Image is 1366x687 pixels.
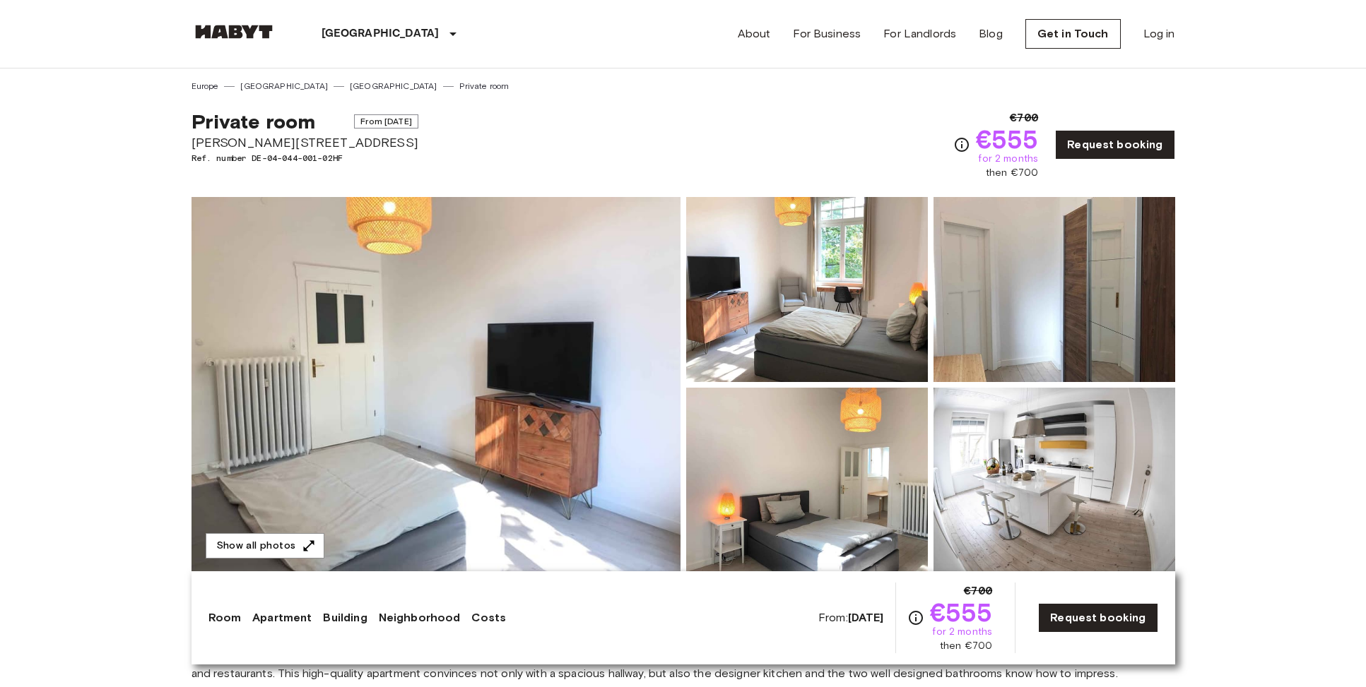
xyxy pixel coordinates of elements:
img: Picture of unit DE-04-044-001-02HF [686,197,928,382]
span: From [DATE] [354,114,418,129]
span: €700 [1010,109,1039,126]
a: Costs [471,609,506,626]
p: [GEOGRAPHIC_DATA] [322,25,440,42]
a: Room [208,609,242,626]
svg: Check cost overview for full price breakdown. Please note that discounts apply to new joiners onl... [907,609,924,626]
a: Europe [192,80,219,92]
span: Ref. number DE-04-044-001-02HF [192,152,418,165]
b: [DATE] [848,611,884,624]
a: For Landlords [883,25,956,42]
span: for 2 months [978,152,1038,166]
span: then €700 [940,639,992,653]
a: About [738,25,771,42]
span: Private room [192,109,316,133]
a: Get in Touch [1025,19,1121,49]
button: Show all photos [206,533,324,559]
span: €555 [976,126,1039,152]
a: Log in [1143,25,1175,42]
img: Marketing picture of unit DE-04-044-001-02HF [192,197,681,573]
img: Picture of unit DE-04-044-001-02HF [686,388,928,573]
a: Building [323,609,367,626]
img: Picture of unit DE-04-044-001-02HF [934,197,1175,382]
a: [GEOGRAPHIC_DATA] [240,80,328,92]
img: Habyt [192,25,276,39]
span: for 2 months [932,625,992,639]
span: €555 [930,599,993,625]
a: Private room [459,80,510,92]
a: For Business [793,25,861,42]
a: Request booking [1038,603,1158,633]
span: then €700 [986,166,1038,180]
a: [GEOGRAPHIC_DATA] [350,80,437,92]
img: Picture of unit DE-04-044-001-02HF [934,388,1175,573]
a: Request booking [1055,130,1174,160]
a: Apartment [252,609,312,626]
span: [PERSON_NAME][STREET_ADDRESS] [192,133,418,152]
a: Blog [979,25,1003,42]
svg: Check cost overview for full price breakdown. Please note that discounts apply to new joiners onl... [953,136,970,153]
span: Live in one of the most lively and popular districts in [GEOGRAPHIC_DATA] just a few steps from [... [192,650,1175,681]
span: From: [818,610,884,626]
a: Neighborhood [379,609,461,626]
span: €700 [964,583,993,599]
